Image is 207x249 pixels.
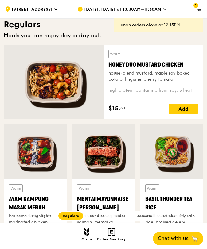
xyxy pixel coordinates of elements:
[153,232,203,245] button: Chat with us🦙
[84,228,89,236] img: Grain mobile logo
[9,195,62,212] div: Ayam Kampung Masak Merah
[193,3,198,8] span: 1
[119,22,198,28] div: Lunch orders close at 12:15PM
[9,184,23,192] div: Warm
[145,195,198,212] div: Basil Thunder Tea Rice
[108,50,122,58] div: Warm
[77,184,91,192] div: Warm
[81,237,92,242] span: Grain
[108,104,120,113] span: $15.
[191,235,198,242] span: 🦙
[108,228,115,236] img: Ember Smokery mobile logo
[77,195,130,212] div: Mentai Mayonnaise [PERSON_NAME]
[108,60,198,69] div: Honey Duo Mustard Chicken
[97,237,126,242] span: Ember Smokery
[108,87,198,94] div: high protein, contains allium, soy, wheat
[84,6,161,13] span: [DATE], [DATE] at 10:30AM–11:30AM
[158,235,189,242] span: Chat with us
[108,70,198,82] div: house-blend mustard, maple soy baked potato, linguine, cherry tomato
[169,104,198,114] div: Add
[4,19,203,30] h3: Regulars
[145,184,159,192] div: Warm
[12,6,53,13] span: [STREET_ADDRESS]
[120,105,125,110] span: 50
[4,31,203,40] div: Meals you can enjoy day in day out.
